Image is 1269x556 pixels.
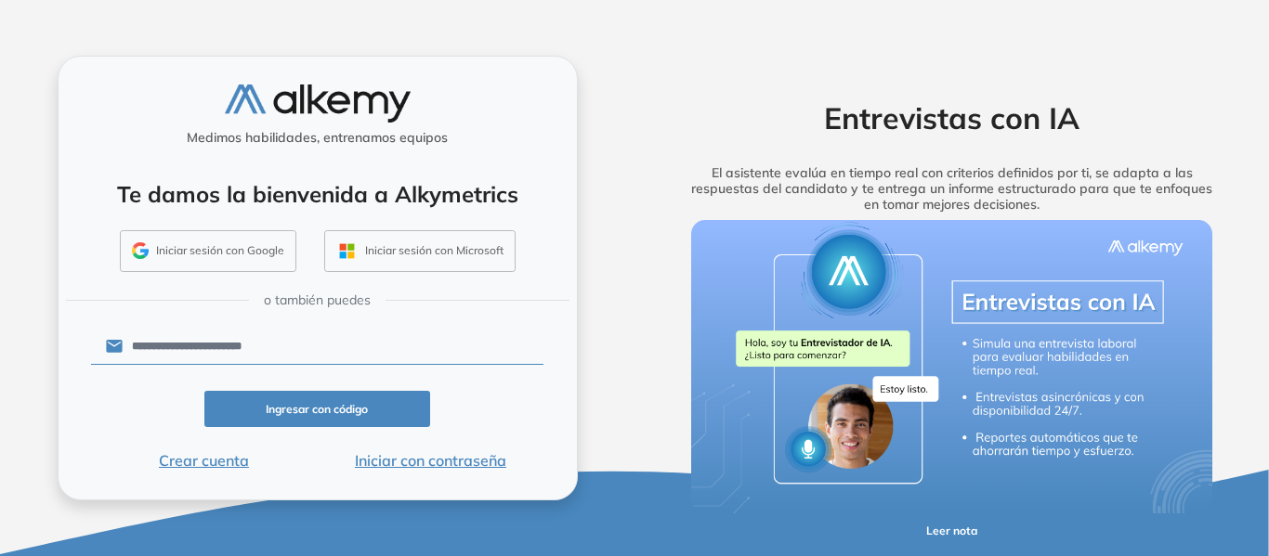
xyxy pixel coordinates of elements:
[83,181,553,208] h4: Te damos la bienvenida a Alkymetrics
[204,391,431,427] button: Ingresar con código
[662,100,1242,136] h2: Entrevistas con IA
[91,449,318,472] button: Crear cuenta
[264,291,371,310] span: o también puedes
[324,230,516,273] button: Iniciar sesión con Microsoft
[225,84,411,123] img: logo-alkemy
[880,513,1025,550] button: Leer nota
[66,130,569,146] h5: Medimos habilidades, entrenamos equipos
[691,220,1213,513] img: img-more-info
[132,242,149,259] img: GMAIL_ICON
[317,449,543,472] button: Iniciar con contraseña
[662,165,1242,212] h5: El asistente evalúa en tiempo real con criterios definidos por ti, se adapta a las respuestas del...
[336,240,358,262] img: OUTLOOK_ICON
[120,230,296,273] button: Iniciar sesión con Google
